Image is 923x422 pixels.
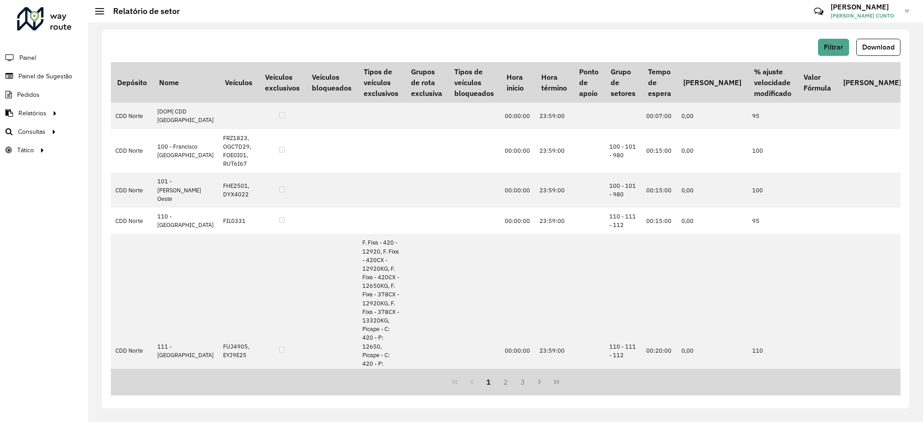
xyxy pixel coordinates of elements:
span: Filtrar [824,43,843,51]
td: 0,00 [677,103,747,129]
td: 00:15:00 [642,129,677,173]
td: 23:59:00 [535,208,573,234]
td: CDD Norte [111,129,153,173]
td: 0,00 [677,129,747,173]
th: [PERSON_NAME] [677,62,747,103]
td: 00:07:00 [642,103,677,129]
button: Filtrar [818,39,849,56]
h2: Relatório de setor [104,6,180,16]
td: 23:59:00 [535,103,573,129]
td: 100 [748,129,797,173]
td: 110 - 111 - 112 [605,208,642,234]
button: 3 [514,373,531,390]
td: [DOM] CDD [GEOGRAPHIC_DATA] [153,103,219,129]
td: 00:15:00 [642,172,677,208]
th: Veículos bloqueados [306,62,357,103]
td: 0,00 [677,172,747,208]
td: 0,00 [677,208,747,234]
button: Next Page [531,373,548,390]
span: Pedidos [17,90,40,100]
td: FRZ1823, OGC7D29, FOE0I01, RUT6I67 [219,129,258,173]
span: Tático [17,145,34,155]
td: FHE2501, DYX4022 [219,172,258,208]
td: FIL0331 [219,208,258,234]
td: 00:00:00 [500,103,535,129]
th: Ponto de apoio [573,62,604,103]
span: Relatórios [18,109,46,118]
td: 95 [748,208,797,234]
th: [PERSON_NAME] [837,62,908,103]
button: Last Page [548,373,565,390]
td: 23:59:00 [535,172,573,208]
th: % ajuste velocidade modificado [748,62,797,103]
td: CDD Norte [111,172,153,208]
th: Depósito [111,62,153,103]
td: 00:00:00 [500,208,535,234]
td: 100 - 101 - 980 [605,172,642,208]
span: Painel de Sugestão [18,72,72,81]
span: Painel [19,53,36,63]
th: Grupo de setores [605,62,642,103]
button: 2 [497,373,514,390]
span: [PERSON_NAME] CUNTO [831,12,898,20]
th: Hora início [500,62,535,103]
td: 95 [748,103,797,129]
button: Download [856,39,900,56]
th: Veículos exclusivos [259,62,306,103]
a: Contato Rápido [809,2,828,21]
th: Tempo de espera [642,62,677,103]
td: 100 [748,172,797,208]
td: 100 - 101 - 980 [605,129,642,173]
td: 00:15:00 [642,208,677,234]
td: CDD Norte [111,208,153,234]
span: Consultas [18,127,46,136]
td: CDD Norte [111,103,153,129]
th: Tipos de veículos bloqueados [448,62,500,103]
button: 1 [480,373,497,390]
td: 100 - Francisco [GEOGRAPHIC_DATA] [153,129,219,173]
th: Tipos de veículos exclusivos [358,62,405,103]
th: Nome [153,62,219,103]
td: 101 - [PERSON_NAME] Oeste [153,172,219,208]
span: Download [862,43,895,51]
th: Valor Fórmula [797,62,837,103]
td: 00:00:00 [500,172,535,208]
td: 110 - [GEOGRAPHIC_DATA] [153,208,219,234]
th: Hora término [535,62,573,103]
h3: [PERSON_NAME] [831,3,898,11]
td: 23:59:00 [535,129,573,173]
th: Grupos de rota exclusiva [405,62,448,103]
td: 00:00:00 [500,129,535,173]
th: Veículos [219,62,258,103]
